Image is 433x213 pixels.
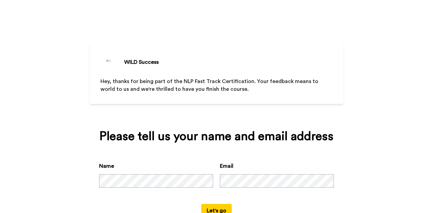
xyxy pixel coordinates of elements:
[124,58,159,66] div: WILD Success
[220,162,233,170] label: Email
[99,130,334,143] div: Please tell us your name and email address
[99,162,114,170] label: Name
[100,79,320,92] span: Hey, thanks for being part of the NLP Fast Track Certification. Your feedback means to world to u...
